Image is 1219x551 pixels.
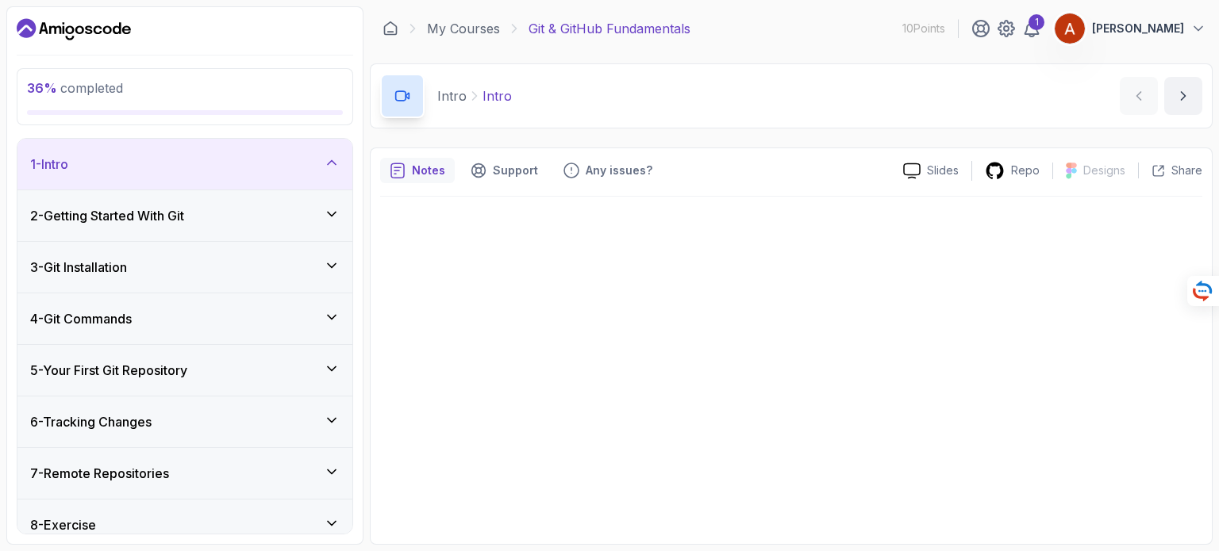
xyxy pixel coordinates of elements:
span: 36 % [27,80,57,96]
h3: 2 - Getting Started With Git [30,206,184,225]
p: Git & GitHub Fundamentals [529,19,690,38]
a: Dashboard [383,21,398,36]
p: 10 Points [902,21,945,36]
h3: 4 - Git Commands [30,309,132,328]
a: 1 [1022,19,1041,38]
p: Repo [1011,163,1040,178]
h3: 7 - Remote Repositories [30,464,169,483]
p: Any issues? [586,163,652,178]
button: 6-Tracking Changes [17,396,352,447]
button: notes button [380,158,455,183]
a: Slides [890,163,971,179]
button: 4-Git Commands [17,293,352,344]
p: Designs [1083,163,1125,178]
button: 2-Getting Started With Git [17,190,352,241]
h3: 5 - Your First Git Repository [30,361,187,380]
a: Dashboard [17,17,131,42]
button: 5-Your First Git Repository [17,345,352,396]
a: My Courses [427,19,500,38]
div: 1 [1029,14,1044,30]
button: 3-Git Installation [17,242,352,293]
button: Support button [461,158,548,183]
button: 7-Remote Repositories [17,448,352,499]
button: next content [1164,77,1202,115]
button: previous content [1120,77,1158,115]
button: user profile image[PERSON_NAME] [1054,13,1206,44]
span: completed [27,80,123,96]
h3: 6 - Tracking Changes [30,412,152,431]
h3: 1 - Intro [30,155,68,174]
button: Share [1138,163,1202,178]
img: user profile image [1055,13,1085,44]
a: Repo [972,161,1052,181]
p: Intro [437,86,467,105]
p: Intro [483,86,512,105]
p: Support [493,163,538,178]
p: Notes [412,163,445,178]
p: Slides [927,163,959,178]
h3: 8 - Exercise [30,515,96,534]
p: [PERSON_NAME] [1092,21,1184,36]
p: Share [1171,163,1202,178]
button: Feedback button [554,158,662,183]
h3: 3 - Git Installation [30,258,127,277]
button: 1-Intro [17,139,352,189]
button: 8-Exercise [17,499,352,550]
